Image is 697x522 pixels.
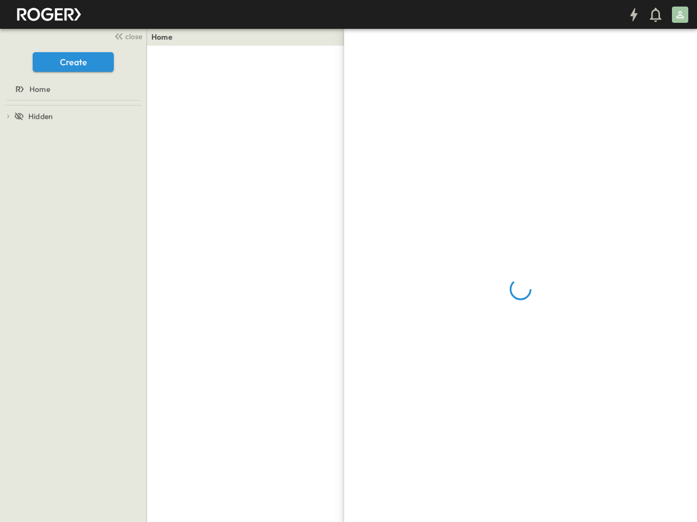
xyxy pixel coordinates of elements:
[151,32,179,42] nav: breadcrumbs
[151,32,173,42] a: Home
[33,52,114,72] button: Create
[125,31,142,42] span: close
[28,111,53,122] span: Hidden
[29,84,50,95] span: Home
